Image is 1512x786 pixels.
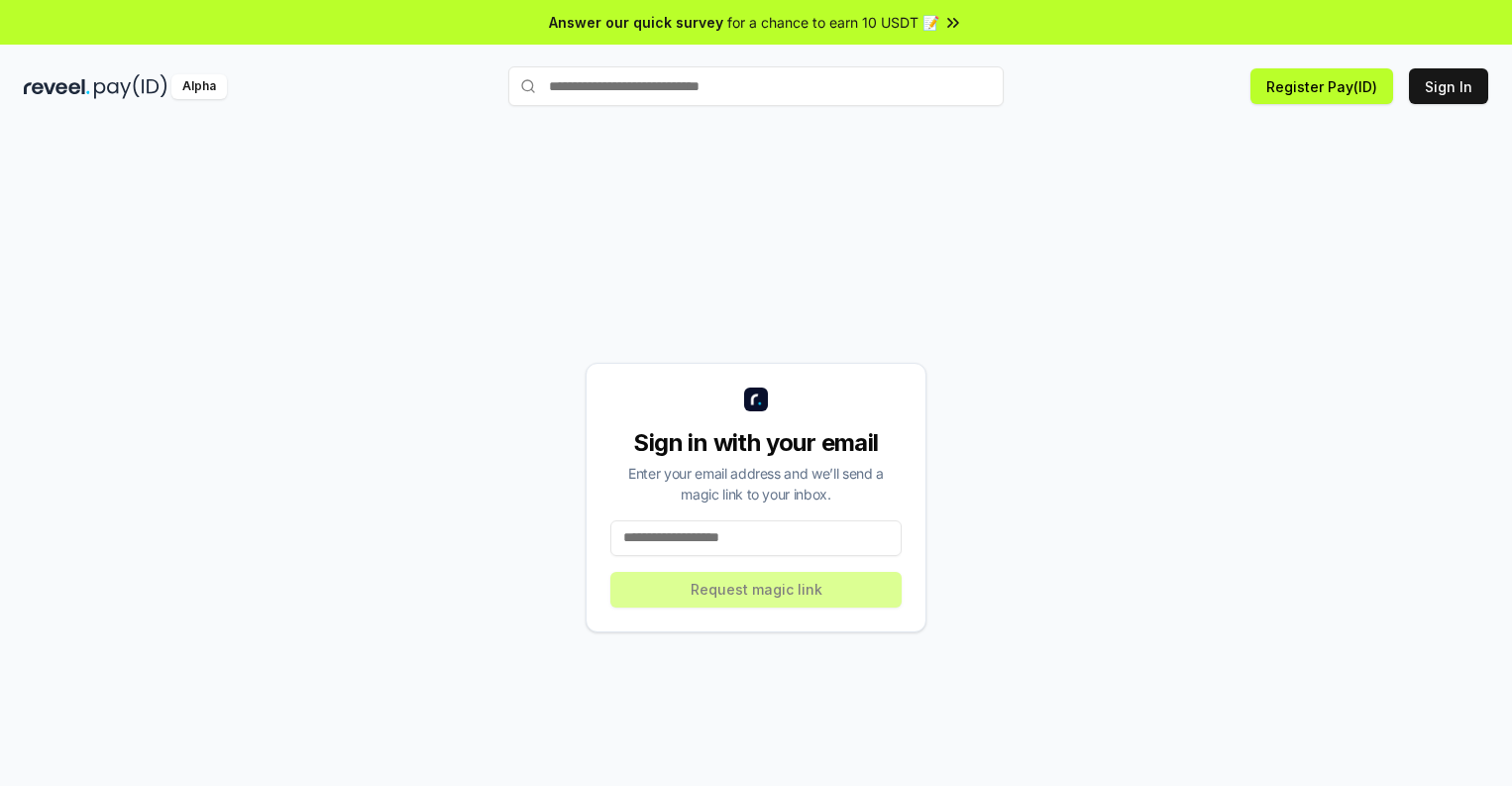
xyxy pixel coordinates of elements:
img: pay_id [94,74,167,99]
span: Answer our quick survey [549,12,723,33]
button: Sign In [1409,68,1488,104]
div: Alpha [171,74,227,99]
img: logo_small [744,388,768,411]
span: for a chance to earn 10 USDT 📝 [727,12,939,33]
img: reveel_dark [24,74,90,99]
div: Enter your email address and we’ll send a magic link to your inbox. [610,463,902,505]
div: Sign in with your email [610,427,902,459]
button: Register Pay(ID) [1250,68,1393,104]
